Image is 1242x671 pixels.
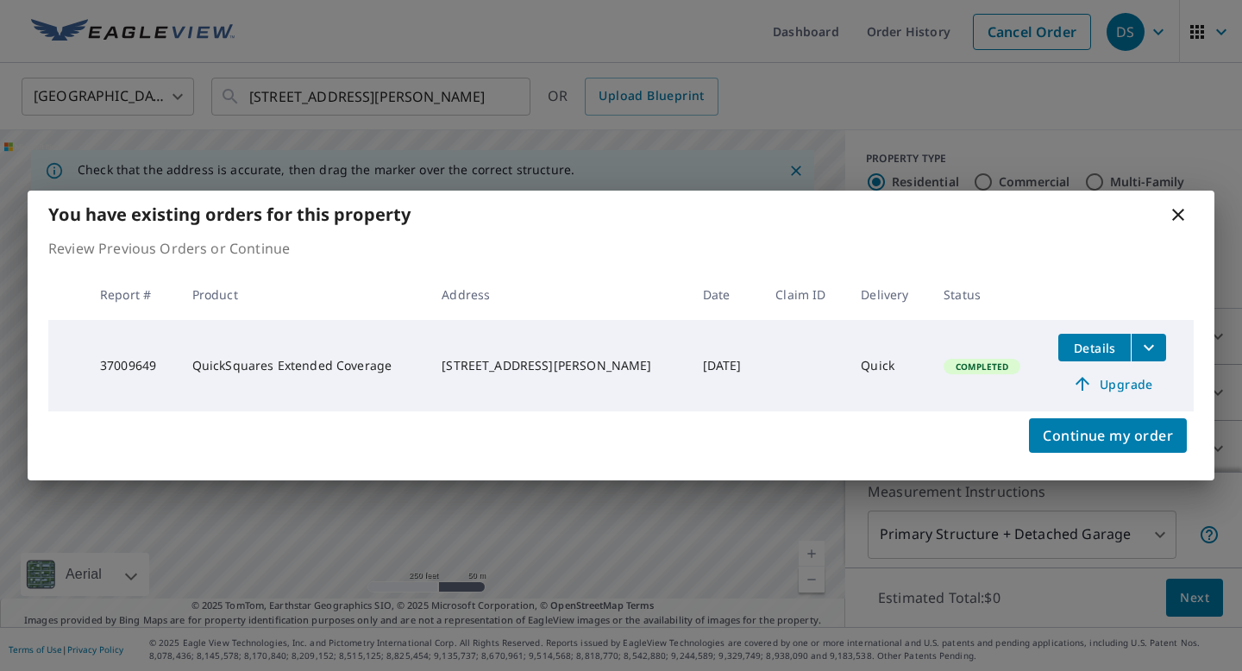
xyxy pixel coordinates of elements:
th: Product [179,269,428,320]
td: Quick [847,320,930,411]
td: 37009649 [86,320,179,411]
a: Upgrade [1058,370,1166,398]
span: Completed [945,361,1019,373]
th: Status [930,269,1044,320]
td: QuickSquares Extended Coverage [179,320,428,411]
b: You have existing orders for this property [48,203,411,226]
div: [STREET_ADDRESS][PERSON_NAME] [442,357,675,374]
button: detailsBtn-37009649 [1058,334,1131,361]
th: Report # [86,269,179,320]
th: Date [689,269,762,320]
span: Details [1069,340,1120,356]
span: Upgrade [1069,373,1156,394]
button: Continue my order [1029,418,1187,453]
p: Review Previous Orders or Continue [48,238,1194,259]
th: Delivery [847,269,930,320]
td: [DATE] [689,320,762,411]
button: filesDropdownBtn-37009649 [1131,334,1166,361]
span: Continue my order [1043,423,1173,448]
th: Address [428,269,689,320]
th: Claim ID [762,269,847,320]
